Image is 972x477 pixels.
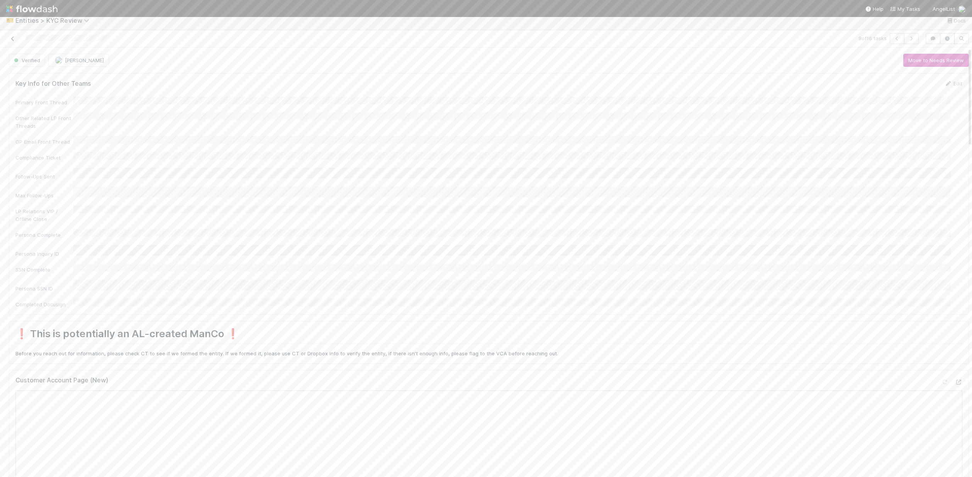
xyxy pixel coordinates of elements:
div: Persona Inquiry ID [15,250,73,258]
button: Move to Needs Review [903,54,969,67]
div: GP Email Front Thread [15,138,73,146]
a: My Tasks [890,5,920,13]
img: avatar_d6b50140-ca82-482e-b0bf-854821fc5d82.png [55,56,63,64]
div: Primary Front Thread [15,98,73,106]
div: LP Relations VIP / Offline Close [15,207,73,223]
div: Other Related LP Front Threads [15,114,73,130]
div: Persona Complete [15,231,73,239]
img: logo-inverted-e16ddd16eac7371096b0.svg [6,2,58,15]
span: 🎫 [6,17,14,24]
div: Persona SSN ID [15,285,73,292]
div: Follow-Ups Sent [15,173,73,180]
div: Help [865,5,884,13]
h5: Customer Account Page (New) [15,377,108,384]
h1: ❗️ This is potentially an AL-created ManCo ❗️ [15,328,962,343]
span: My Tasks [890,6,920,12]
div: Completed Docusign [15,300,73,308]
button: Verified [9,54,45,67]
div: SSN Complete [15,266,73,273]
a: Edit [944,80,962,87]
img: avatar_ef15843f-6fde-4057-917e-3fb236f438ca.png [958,5,966,13]
span: Entities > KYC Review [15,17,93,24]
div: Max Follow-Ups [15,192,73,199]
span: Verified [12,57,40,63]
button: [PERSON_NAME] [48,54,109,67]
div: Compliance Ticket [15,154,73,161]
span: AngelList [933,6,955,12]
p: Before you reach out for information, please check CT to see if we formed the entity. If we forme... [15,350,962,358]
a: Docs [946,16,966,25]
span: 9 of 16 tasks [858,34,887,42]
span: [PERSON_NAME] [65,57,104,63]
h5: Key Info for Other Teams [15,80,91,88]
